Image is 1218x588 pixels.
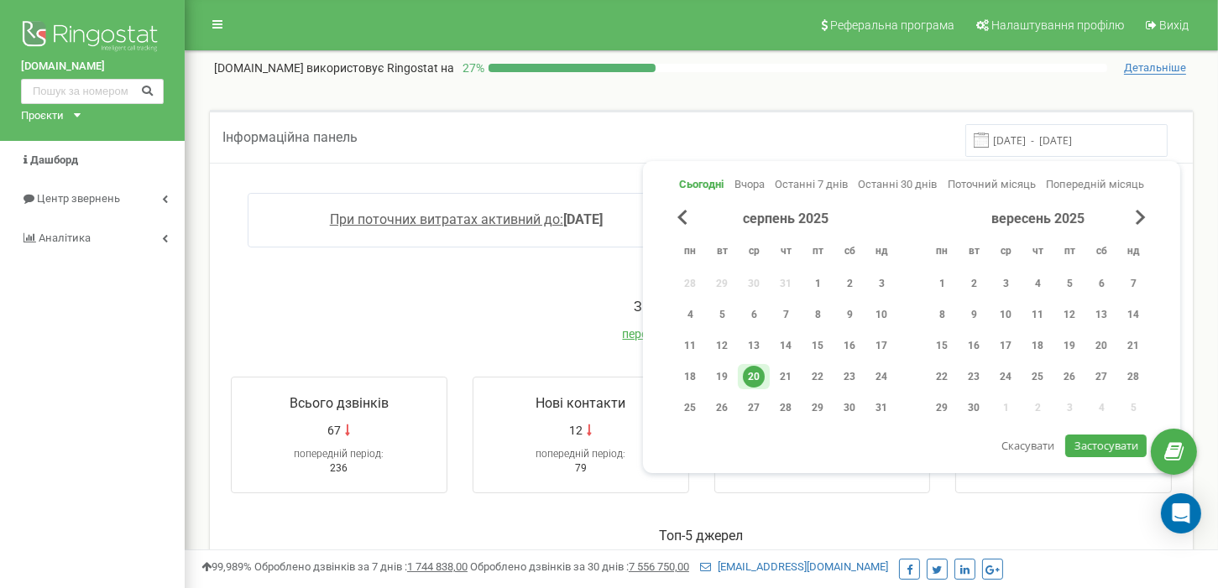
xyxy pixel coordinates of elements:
span: Попередній місяць [1046,178,1144,190]
div: нд 7 вер 2025 р. [1117,271,1149,296]
span: Дашборд [30,154,78,166]
span: Детальніше [1124,61,1186,75]
abbr: п’ятниця [1057,240,1082,265]
div: нд 14 вер 2025 р. [1117,302,1149,327]
div: сб 9 серп 2025 р. [834,302,865,327]
div: 16 [963,335,985,356]
div: 1 [807,273,829,294]
div: 28 [1122,366,1144,388]
abbr: четвер [1025,240,1050,265]
div: чт 18 вер 2025 р. [1022,333,1053,358]
div: 29 [931,397,953,419]
span: Останні 7 днів [775,178,848,190]
div: пн 29 вер 2025 р. [926,395,958,420]
div: пн 15 вер 2025 р. [926,333,958,358]
span: Налаштування профілю [991,18,1124,32]
div: 23 [839,366,860,388]
div: пн 1 вер 2025 р. [926,271,958,296]
a: [EMAIL_ADDRESS][DOMAIN_NAME] [700,560,888,573]
div: 11 [1027,304,1048,325]
div: Проєкти [21,108,64,124]
div: 26 [711,397,733,419]
div: 16 [839,335,860,356]
input: Пошук за номером [21,79,164,104]
span: 1хвилина 2секунди [1017,462,1110,474]
span: Інформаційна панель [222,129,358,145]
div: 17 [995,335,1017,356]
div: сб 13 вер 2025 р. [1085,302,1117,327]
div: 14 [775,335,797,356]
span: використовує Ringostat на [306,61,454,75]
abbr: субота [837,240,862,265]
div: 10 [995,304,1017,325]
div: чт 28 серп 2025 р. [770,395,802,420]
div: вт 26 серп 2025 р. [706,395,738,420]
div: 26 [1059,366,1080,388]
div: чт 7 серп 2025 р. [770,302,802,327]
div: нд 24 серп 2025 р. [865,364,897,389]
div: чт 14 серп 2025 р. [770,333,802,358]
div: ср 3 вер 2025 р. [990,271,1022,296]
span: Застосувати [1074,438,1138,453]
span: Нові контакти [536,395,625,411]
div: 5 [1059,273,1080,294]
div: 23 [963,366,985,388]
div: ср 17 вер 2025 р. [990,333,1022,358]
div: ср 24 вер 2025 р. [990,364,1022,389]
div: 13 [743,335,765,356]
div: чт 11 вер 2025 р. [1022,302,1053,327]
div: 18 [1027,335,1048,356]
button: Застосувати [1065,434,1146,457]
div: нд 31 серп 2025 р. [865,395,897,420]
div: 14 [1122,304,1144,325]
div: пн 4 серп 2025 р. [674,302,706,327]
div: 6 [743,304,765,325]
span: попередній період: [536,448,625,460]
div: вт 9 вер 2025 р. [958,302,990,327]
div: 25 [679,397,701,419]
span: 12 [569,422,583,439]
div: 19 [1059,335,1080,356]
div: 18 [679,366,701,388]
div: 30 [839,397,860,419]
div: 22 [931,366,953,388]
abbr: п’ятниця [805,240,830,265]
div: 19 [711,366,733,388]
div: пт 15 серп 2025 р. [802,333,834,358]
span: 4години 2хвилини [778,462,866,474]
div: сб 2 серп 2025 р. [834,271,865,296]
abbr: вівторок [709,240,734,265]
abbr: неділя [869,240,894,265]
div: ср 6 серп 2025 р. [738,302,770,327]
div: 15 [807,335,829,356]
div: пн 18 серп 2025 р. [674,364,706,389]
span: 99,989% [201,560,252,573]
div: 5 [711,304,733,325]
div: 2 [963,273,985,294]
div: 1 [931,273,953,294]
div: 3 [995,273,1017,294]
abbr: четвер [773,240,798,265]
u: 7 556 750,00 [629,560,689,573]
span: Toп-5 джерел [660,528,744,544]
span: Оброблено дзвінків за 7 днів : [254,560,468,573]
div: пт 19 вер 2025 р. [1053,333,1085,358]
div: пт 12 вер 2025 р. [1053,302,1085,327]
span: Оброблено дзвінків за 30 днів : [470,560,689,573]
div: 30 [963,397,985,419]
div: сб 20 вер 2025 р. [1085,333,1117,358]
div: вт 16 вер 2025 р. [958,333,990,358]
div: 17 [870,335,892,356]
div: 7 [1122,273,1144,294]
div: сб 27 вер 2025 р. [1085,364,1117,389]
div: вт 12 серп 2025 р. [706,333,738,358]
div: вт 5 серп 2025 р. [706,302,738,327]
div: 25 [1027,366,1048,388]
div: 27 [1090,366,1112,388]
div: нд 28 вер 2025 р. [1117,364,1149,389]
div: 20 [1090,335,1112,356]
p: [DOMAIN_NAME] [214,60,454,76]
span: 67 [327,422,341,439]
div: 15 [931,335,953,356]
div: Open Intercom Messenger [1161,493,1201,533]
